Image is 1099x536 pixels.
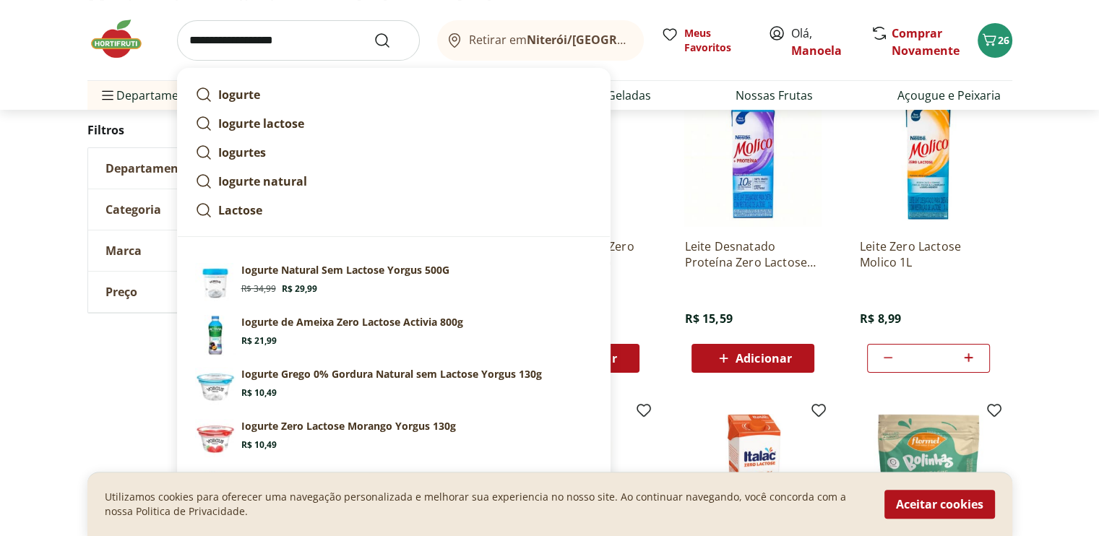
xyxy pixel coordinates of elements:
strong: Iogurte natural [218,173,307,189]
button: Aceitar cookies [884,490,995,519]
span: Marca [105,243,142,258]
span: Preço [105,285,137,299]
a: Manoela [791,43,842,59]
span: Adicionar [736,353,792,364]
a: Leite Desnatado Proteína Zero Lactose Molico 1L [684,238,822,270]
a: Iogurte Grego 0% Gordura Natural sem Lactose Yorgus 130gIogurte Grego 0% Gordura Natural sem Lact... [189,361,598,413]
input: search [177,20,420,61]
img: Leite Desnatado Proteína Zero Lactose Molico 1L [684,90,822,227]
span: Departamento [105,161,191,176]
p: Iogurte Natural Sem Lactose Yorgus 500G [241,263,449,277]
a: Iogurte natural [189,167,598,196]
a: Leite Zero Lactose Molico 1L [860,238,997,270]
a: Nossas Frutas [736,87,813,104]
button: Carrinho [978,23,1012,58]
strong: Iogurte [218,87,260,103]
span: R$ 21,99 [241,335,277,347]
button: Preço [88,272,305,312]
button: Departamento [88,148,305,189]
a: Açougue e Peixaria [897,87,1001,104]
button: Categoria [88,189,305,230]
span: R$ 10,49 [241,439,277,451]
span: R$ 8,99 [860,311,901,327]
span: R$ 10,49 [241,387,277,399]
p: Iogurte de Ameixa Zero Lactose Activia 800g [241,315,463,329]
p: Iogurte Grego 0% Gordura Natural sem Lactose Yorgus 130g [241,367,542,381]
span: Retirar em [469,33,629,46]
p: Utilizamos cookies para oferecer uma navegação personalizada e melhorar sua experiencia no nosso ... [105,490,867,519]
button: Adicionar [691,344,814,373]
strong: Iogurte lactose [218,116,304,131]
strong: Lactose [218,202,262,218]
img: Iogurte Zero Lactose Morango Yorgus 130g [195,419,236,459]
span: Departamentos [99,78,203,113]
a: Iogurtes [189,138,598,167]
span: Olá, [791,25,856,59]
span: 26 [998,33,1009,47]
a: Iogurte Natural Sem Lactose Yorgus 500GIogurte Natural Sem Lactose Yorgus 500GR$ 34,99R$ 29,99 [189,257,598,309]
a: Iogurte [189,80,598,109]
strong: Iogurtes [218,144,266,160]
a: PrincipalIogurte de Ameixa Zero Lactose Activia 800gR$ 21,99 [189,309,598,361]
img: Principal [195,315,236,355]
span: R$ 29,99 [282,283,317,295]
a: Lactose [189,196,598,225]
img: Leite Zero Lactose Molico 1L [860,90,997,227]
img: Iogurte Yorgus Ultra sem Lactose Sabor Frutas Silvestres 300g [195,471,236,511]
b: Niterói/[GEOGRAPHIC_DATA] [527,32,691,48]
span: Categoria [105,202,161,217]
img: Iogurte Natural Sem Lactose Yorgus 500G [195,263,236,303]
img: Iogurte Grego 0% Gordura Natural sem Lactose Yorgus 130g [195,367,236,407]
h2: Filtros [87,116,306,144]
p: Iogurte Zero Lactose Morango Yorgus 130g [241,419,456,433]
p: Iogurte Yorgus Ultra sem Lactose Sabor Frutas Silvestres 300g [241,471,552,485]
a: Comprar Novamente [892,25,960,59]
a: Iogurte Zero Lactose Morango Yorgus 130gIogurte Zero Lactose Morango Yorgus 130gR$ 10,49 [189,413,598,465]
button: Menu [99,78,116,113]
a: Meus Favoritos [661,26,751,55]
button: Retirar emNiterói/[GEOGRAPHIC_DATA] [437,20,644,61]
a: Iogurte lactose [189,109,598,138]
button: Submit Search [374,32,408,49]
img: Hortifruti [87,17,160,61]
span: Meus Favoritos [684,26,751,55]
span: R$ 15,59 [684,311,732,327]
button: Marca [88,230,305,271]
span: R$ 34,99 [241,283,276,295]
a: Iogurte Yorgus Ultra sem Lactose Sabor Frutas Silvestres 300gIogurte Yorgus Ultra sem Lactose Sab... [189,465,598,517]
